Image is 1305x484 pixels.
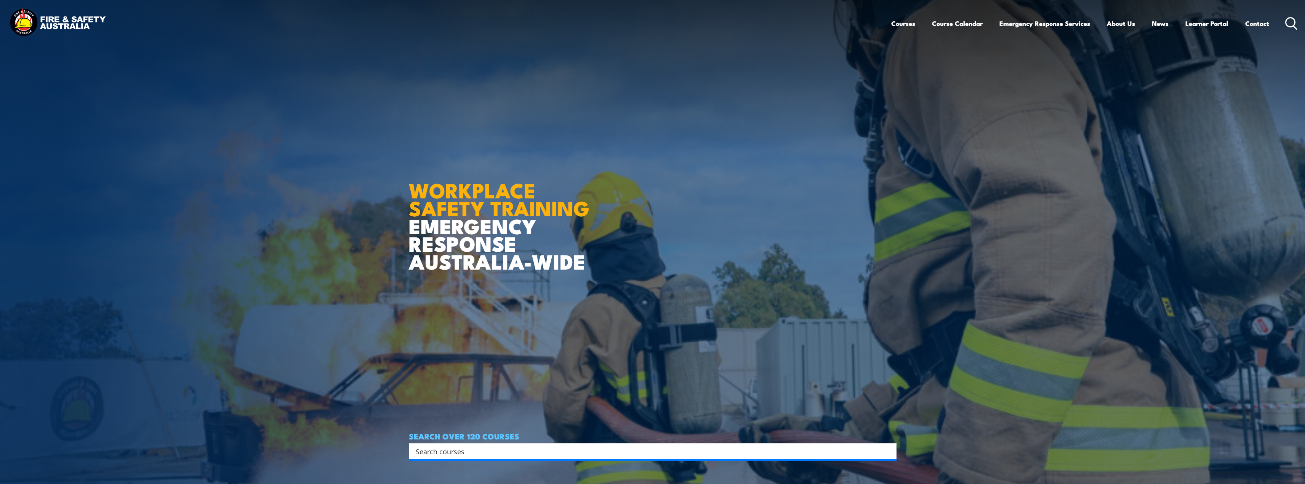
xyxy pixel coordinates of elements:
a: Learner Portal [1185,13,1228,34]
h1: EMERGENCY RESPONSE AUSTRALIA-WIDE [409,162,595,270]
a: About Us [1107,13,1135,34]
h4: SEARCH OVER 120 COURSES [409,432,897,440]
a: Courses [891,13,915,34]
a: News [1152,13,1169,34]
strong: WORKPLACE SAFETY TRAINING [409,174,589,223]
a: Emergency Response Services [999,13,1090,34]
a: Course Calendar [932,13,983,34]
form: Search form [417,446,881,457]
button: Search magnifier button [883,446,894,457]
a: Contact [1245,13,1269,34]
input: Search input [416,446,880,457]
